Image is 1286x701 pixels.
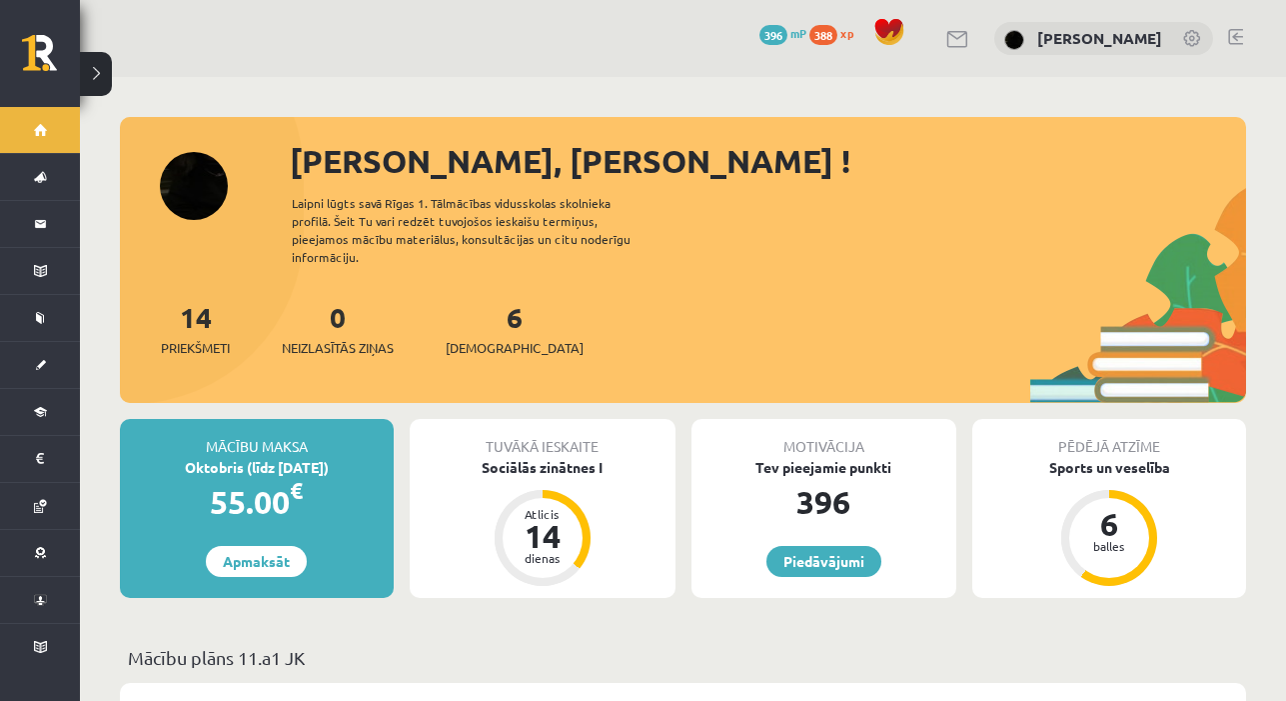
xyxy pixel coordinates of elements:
[790,25,806,41] span: mP
[972,457,1246,478] div: Sports un veselība
[292,194,665,266] div: Laipni lūgts savā Rīgas 1. Tālmācības vidusskolas skolnieka profilā. Šeit Tu vari redzēt tuvojošo...
[759,25,787,45] span: 396
[1037,28,1162,48] a: [PERSON_NAME]
[410,457,675,478] div: Sociālās zinātnes I
[120,478,394,526] div: 55.00
[840,25,853,41] span: xp
[809,25,837,45] span: 388
[446,338,584,358] span: [DEMOGRAPHIC_DATA]
[972,457,1246,589] a: Sports un veselība 6 balles
[161,338,230,358] span: Priekšmeti
[1004,30,1024,50] img: Amanda Solvita Hodasēviča
[446,299,584,358] a: 6[DEMOGRAPHIC_DATA]
[120,419,394,457] div: Mācību maksa
[1079,540,1139,552] div: balles
[128,644,1238,671] p: Mācību plāns 11.a1 JK
[513,552,573,564] div: dienas
[410,419,675,457] div: Tuvākā ieskaite
[282,299,394,358] a: 0Neizlasītās ziņas
[513,520,573,552] div: 14
[972,419,1246,457] div: Pēdējā atzīme
[290,137,1246,185] div: [PERSON_NAME], [PERSON_NAME] !
[22,35,80,85] a: Rīgas 1. Tālmācības vidusskola
[691,478,957,526] div: 396
[766,546,881,577] a: Piedāvājumi
[161,299,230,358] a: 14Priekšmeti
[691,457,957,478] div: Tev pieejamie punkti
[410,457,675,589] a: Sociālās zinātnes I Atlicis 14 dienas
[282,338,394,358] span: Neizlasītās ziņas
[206,546,307,577] a: Apmaksāt
[513,508,573,520] div: Atlicis
[809,25,863,41] a: 388 xp
[691,419,957,457] div: Motivācija
[120,457,394,478] div: Oktobris (līdz [DATE])
[290,476,303,505] span: €
[1079,508,1139,540] div: 6
[759,25,806,41] a: 396 mP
